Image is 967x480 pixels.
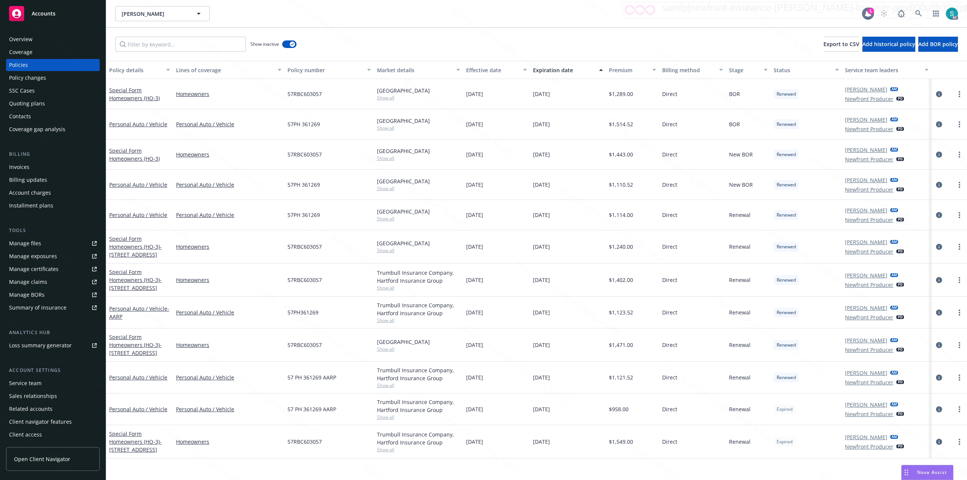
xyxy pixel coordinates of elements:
a: Related accounts [6,403,100,415]
span: $1,121.52 [609,373,633,381]
a: Manage exposures [6,250,100,262]
span: [DATE] [466,211,483,219]
a: Homeowners [176,150,281,158]
span: Direct [662,211,677,219]
span: Nova Assist [917,469,947,475]
span: [DATE] [466,405,483,413]
a: more [955,242,964,251]
a: Personal Auto / Vehicle [109,305,169,320]
div: [GEOGRAPHIC_DATA] [377,239,460,247]
span: 57RBC603057 [287,276,322,284]
button: Nova Assist [901,465,953,480]
span: Export to CSV [823,40,859,48]
span: Show all [377,346,460,352]
a: [PERSON_NAME] [845,401,887,409]
a: [PERSON_NAME] [845,304,887,312]
span: [DATE] [466,120,483,128]
span: [DATE] [466,341,483,349]
a: more [955,405,964,414]
span: [DATE] [533,373,550,381]
span: Show all [377,125,460,131]
div: Manage files [9,237,41,249]
span: $1,240.00 [609,243,633,251]
span: Renewal [729,211,751,219]
span: Show all [377,446,460,453]
span: $1,289.00 [609,90,633,98]
a: Client access [6,429,100,441]
a: Personal Auto / Vehicle [109,121,167,128]
a: Newfront Producer [845,216,893,224]
button: Policy number [284,61,374,79]
span: $1,110.52 [609,181,633,189]
a: more [955,211,964,220]
button: Effective date [463,61,530,79]
span: [DATE] [533,150,550,158]
span: Renewed [777,212,796,218]
div: 1 [867,8,874,14]
button: Add BOR policy [918,37,958,52]
div: Policy details [109,66,162,74]
span: Add historical policy [862,40,915,48]
a: Policy changes [6,72,100,84]
span: BOR [729,90,740,98]
div: Sales relationships [9,390,57,402]
span: Show all [377,215,460,222]
span: Show all [377,285,460,291]
div: Drag to move [902,465,911,480]
button: Premium [606,61,660,79]
a: Homeowners [176,90,281,98]
a: Special Form Homeowners (HO-3) [109,268,162,291]
span: BOR [729,120,740,128]
span: Renewal [729,373,751,381]
span: Direct [662,308,677,316]
div: Trumbull Insurance Company, Hartford Insurance Group [377,398,460,414]
span: [DATE] [466,150,483,158]
a: Client navigator features [6,416,100,428]
div: Manage BORs [9,289,45,301]
a: Manage files [6,237,100,249]
div: Contacts [9,110,31,122]
a: [PERSON_NAME] [845,85,887,93]
span: $1,443.00 [609,150,633,158]
a: Service team [6,377,100,389]
a: more [955,341,964,350]
div: Overview [9,33,32,45]
a: Personal Auto / Vehicle [109,211,167,218]
a: Start snowing [876,6,891,21]
a: [PERSON_NAME] [845,369,887,377]
button: Export to CSV [823,37,859,52]
a: Homeowners [176,438,281,446]
span: 57PH 361269 [287,181,320,189]
a: more [955,437,964,446]
div: Manage exposures [9,250,57,262]
span: 57RBC603057 [287,341,322,349]
span: 57RBC603057 [287,90,322,98]
span: Show all [377,155,460,161]
span: Renewal [729,405,751,413]
div: Related accounts [9,403,53,415]
a: [PERSON_NAME] [845,116,887,124]
span: [DATE] [466,276,483,284]
a: Contacts [6,110,100,122]
a: [PERSON_NAME] [845,433,887,441]
a: Sales relationships [6,390,100,402]
a: [PERSON_NAME] [845,336,887,344]
div: Service team [9,377,42,389]
span: $1,123.52 [609,308,633,316]
div: Premium [609,66,648,74]
a: Newfront Producer [845,248,893,255]
a: Switch app [928,6,944,21]
span: Renewed [777,91,796,98]
span: Show all [377,185,460,192]
a: Special Form Homeowners (HO-3) [109,235,162,258]
div: Coverage [9,46,32,58]
a: Personal Auto / Vehicle [176,373,281,381]
input: Filter by keyword... [115,37,246,52]
span: $1,514.52 [609,120,633,128]
button: [PERSON_NAME] [115,6,210,21]
a: Quoting plans [6,98,100,110]
span: Direct [662,438,677,446]
a: more [955,373,964,382]
span: Renewal [729,308,751,316]
span: [DATE] [533,308,550,316]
